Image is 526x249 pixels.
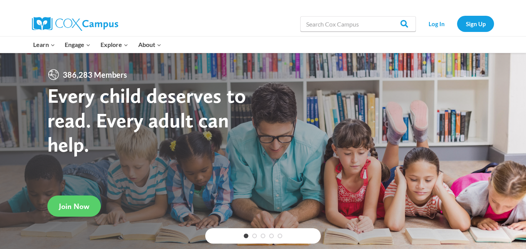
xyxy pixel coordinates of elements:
strong: Every child deserves to read. Every adult can help. [47,83,246,157]
nav: Primary Navigation [28,37,166,53]
a: Join Now [47,196,101,217]
input: Search Cox Campus [300,16,416,32]
span: Join Now [59,202,89,211]
a: Log In [420,16,453,32]
span: About [138,40,161,50]
a: 2 [252,234,257,238]
span: Engage [65,40,90,50]
a: Sign Up [457,16,494,32]
nav: Secondary Navigation [420,16,494,32]
span: 386,283 Members [60,69,130,81]
a: 5 [278,234,282,238]
img: Cox Campus [32,17,118,31]
a: 1 [244,234,248,238]
span: Learn [33,40,55,50]
span: Explore [101,40,128,50]
a: 3 [261,234,265,238]
a: 4 [269,234,274,238]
